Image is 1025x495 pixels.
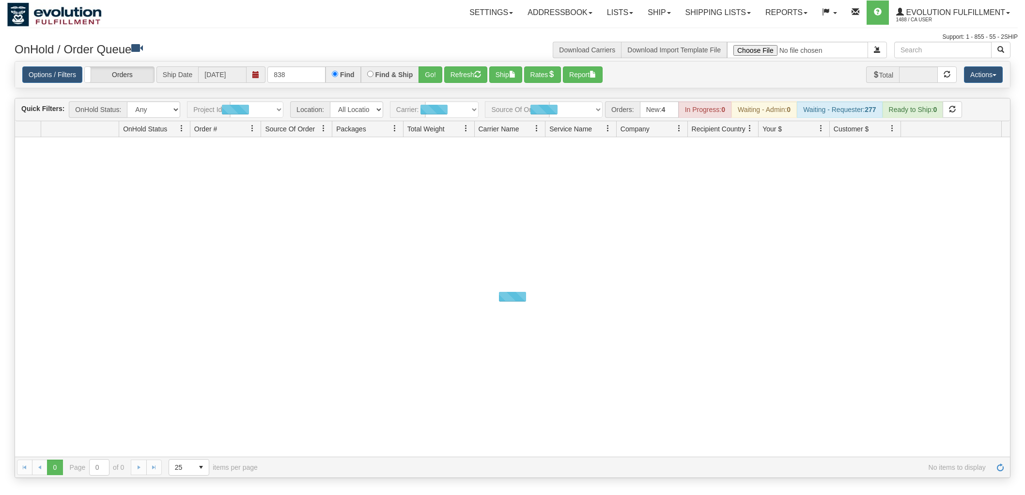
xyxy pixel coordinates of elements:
[387,120,403,137] a: Packages filter column settings
[175,463,187,472] span: 25
[865,106,876,113] strong: 277
[444,66,487,83] button: Refresh
[559,46,615,54] a: Download Carriers
[671,120,687,137] a: Company filter column settings
[549,124,592,134] span: Service Name
[271,463,986,471] span: No items to display
[7,2,102,27] img: logo1488.jpg
[933,106,937,113] strong: 0
[22,66,82,83] a: Options / Filters
[600,0,640,25] a: Lists
[762,124,782,134] span: Your $
[173,120,190,137] a: OnHold Status filter column settings
[621,124,650,134] span: Company
[169,459,209,476] span: Page sizes drop down
[70,459,124,476] span: Page of 0
[69,101,127,118] span: OnHold Status:
[904,8,1005,16] span: Evolution Fulfillment
[528,120,545,137] a: Carrier Name filter column settings
[721,106,725,113] strong: 0
[678,0,758,25] a: Shipping lists
[265,124,315,134] span: Source Of Order
[489,66,522,83] button: Ship
[993,460,1008,475] a: Refresh
[462,0,520,25] a: Settings
[964,66,1003,83] button: Actions
[889,0,1017,25] a: Evolution Fulfillment 1488 / CA User
[640,101,679,118] div: New:
[692,124,745,134] span: Recipient Country
[787,106,791,113] strong: 0
[605,101,640,118] span: Orders:
[600,120,616,137] a: Service Name filter column settings
[85,67,154,82] label: Orders
[883,101,944,118] div: Ready to Ship:
[479,124,519,134] span: Carrier Name
[244,120,261,137] a: Order # filter column settings
[1003,198,1024,297] iframe: chat widget
[894,42,992,58] input: Search
[758,0,815,25] a: Reports
[627,46,721,54] a: Download Import Template File
[896,15,969,25] span: 1488 / CA User
[267,66,326,83] input: Order #
[290,101,330,118] span: Location:
[524,66,561,83] button: Rates
[47,460,62,475] span: Page 0
[194,124,217,134] span: Order #
[563,66,603,83] button: Report
[640,0,678,25] a: Ship
[340,71,355,78] label: Find
[884,120,901,137] a: Customer $ filter column settings
[727,42,868,58] input: Import
[375,71,413,78] label: Find & Ship
[7,33,1018,41] div: Support: 1 - 855 - 55 - 2SHIP
[458,120,474,137] a: Total Weight filter column settings
[742,120,758,137] a: Recipient Country filter column settings
[407,124,445,134] span: Total Weight
[679,101,731,118] div: In Progress:
[336,124,366,134] span: Packages
[169,459,258,476] span: items per page
[866,66,900,83] span: Total
[662,106,666,113] strong: 4
[834,124,869,134] span: Customer $
[419,66,442,83] button: Go!
[193,460,209,475] span: select
[991,42,1010,58] button: Search
[123,124,167,134] span: OnHold Status
[21,104,64,113] label: Quick Filters:
[731,101,797,118] div: Waiting - Admin:
[156,66,198,83] span: Ship Date
[797,101,882,118] div: Waiting - Requester:
[15,42,505,56] h3: OnHold / Order Queue
[15,98,1010,121] div: grid toolbar
[520,0,600,25] a: Addressbook
[315,120,332,137] a: Source Of Order filter column settings
[813,120,829,137] a: Your $ filter column settings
